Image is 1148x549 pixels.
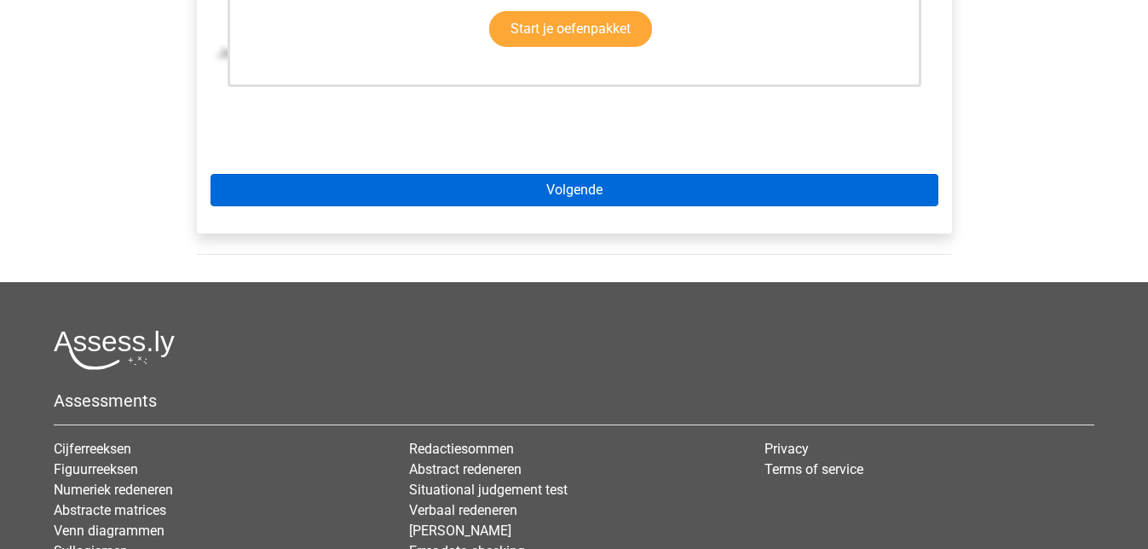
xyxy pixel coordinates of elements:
a: Abstracte matrices [54,502,166,518]
a: Volgende [211,174,938,206]
a: Numeriek redeneren [54,482,173,498]
a: [PERSON_NAME] [409,523,511,539]
a: Privacy [764,441,809,457]
a: Terms of service [764,461,863,477]
a: Venn diagrammen [54,523,164,539]
a: Start je oefenpakket [489,11,652,47]
p: Je kunt zien dat er 15 afgetrokken moet worden om tot het goede antwoord te komen. Het antwoord i... [217,43,932,64]
a: Figuurreeksen [54,461,138,477]
h5: Assessments [54,390,1094,411]
a: Verbaal redeneren [409,502,517,518]
a: Redactiesommen [409,441,514,457]
a: Abstract redeneren [409,461,522,477]
a: Cijferreeksen [54,441,131,457]
a: Situational judgement test [409,482,568,498]
img: Assessly logo [54,330,175,370]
